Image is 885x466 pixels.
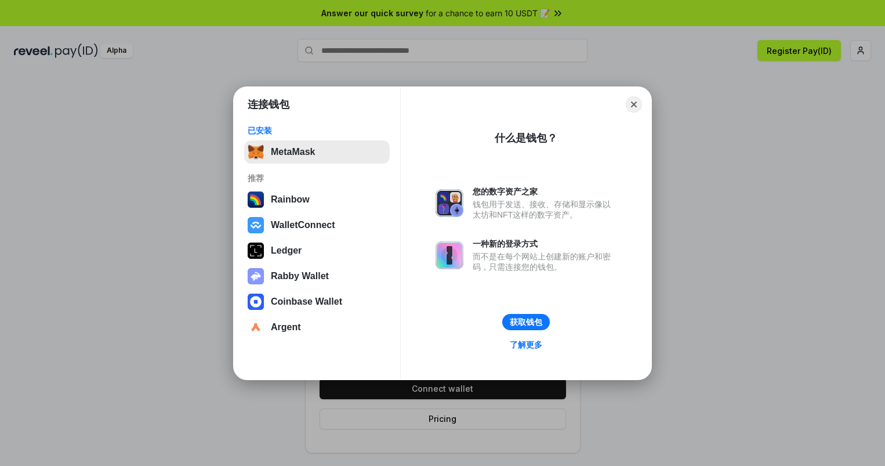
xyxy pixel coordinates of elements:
div: 了解更多 [510,339,542,350]
div: Rainbow [271,194,310,205]
img: svg+xml,%3Csvg%20width%3D%2228%22%20height%3D%2228%22%20viewBox%3D%220%200%2028%2028%22%20fill%3D... [248,319,264,335]
div: 而不是在每个网站上创建新的账户和密码，只需连接您的钱包。 [473,251,616,272]
div: 推荐 [248,173,386,183]
button: Rainbow [244,188,390,211]
div: 一种新的登录方式 [473,239,616,249]
img: svg+xml,%3Csvg%20width%3D%22120%22%20height%3D%22120%22%20viewBox%3D%220%200%20120%20120%22%20fil... [248,192,264,208]
div: 已安装 [248,125,386,136]
div: Ledger [271,245,302,256]
button: WalletConnect [244,214,390,237]
img: svg+xml,%3Csvg%20xmlns%3D%22http%3A%2F%2Fwww.w3.org%2F2000%2Fsvg%22%20fill%3D%22none%22%20viewBox... [248,268,264,284]
img: svg+xml,%3Csvg%20xmlns%3D%22http%3A%2F%2Fwww.w3.org%2F2000%2Fsvg%22%20fill%3D%22none%22%20viewBox... [436,189,463,217]
div: Coinbase Wallet [271,297,342,307]
button: Argent [244,316,390,339]
button: Ledger [244,239,390,262]
div: WalletConnect [271,220,335,230]
button: Close [626,96,642,113]
button: Rabby Wallet [244,265,390,288]
div: 什么是钱包？ [495,131,557,145]
button: Coinbase Wallet [244,290,390,313]
div: 获取钱包 [510,317,542,327]
img: svg+xml,%3Csvg%20xmlns%3D%22http%3A%2F%2Fwww.w3.org%2F2000%2Fsvg%22%20fill%3D%22none%22%20viewBox... [436,241,463,269]
img: svg+xml,%3Csvg%20width%3D%2228%22%20height%3D%2228%22%20viewBox%3D%220%200%2028%2028%22%20fill%3D... [248,294,264,310]
a: 了解更多 [503,337,549,352]
div: Argent [271,322,301,333]
img: svg+xml,%3Csvg%20xmlns%3D%22http%3A%2F%2Fwww.w3.org%2F2000%2Fsvg%22%20width%3D%2228%22%20height%3... [248,243,264,259]
img: svg+xml,%3Csvg%20width%3D%2228%22%20height%3D%2228%22%20viewBox%3D%220%200%2028%2028%22%20fill%3D... [248,217,264,233]
div: MetaMask [271,147,315,157]
img: svg+xml,%3Csvg%20fill%3D%22none%22%20height%3D%2233%22%20viewBox%3D%220%200%2035%2033%22%20width%... [248,144,264,160]
div: 您的数字资产之家 [473,186,616,197]
div: 钱包用于发送、接收、存储和显示像以太坊和NFT这样的数字资产。 [473,199,616,220]
button: 获取钱包 [502,314,550,330]
button: MetaMask [244,140,390,164]
h1: 连接钱包 [248,97,289,111]
div: Rabby Wallet [271,271,329,281]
